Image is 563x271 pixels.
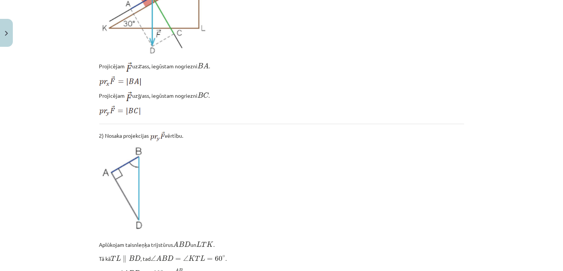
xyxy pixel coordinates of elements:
[99,132,464,141] p: 2) Nosaka projekcijas ﻿ vērtību.
[151,256,156,261] span: ∠
[207,241,213,246] span: K
[116,256,121,261] span: L
[123,255,126,263] span: ∥
[203,92,209,98] span: C
[215,256,222,261] span: 60
[99,239,464,249] p: Aplūkojam taisnleņķa trijstūrus un .
[188,256,195,261] span: K
[134,256,140,261] span: D
[204,63,209,68] span: A
[129,256,134,261] span: B
[167,256,173,261] span: D
[138,65,142,69] span: x
[138,94,142,99] span: y
[185,241,191,246] span: D
[202,241,207,246] span: T
[175,258,181,261] span: =
[197,92,203,98] span: B
[111,256,116,261] span: T
[183,256,188,261] span: ∠
[198,63,204,68] span: B
[99,253,464,263] p: Tā kā , tad .
[200,256,205,261] span: L
[173,241,179,246] span: A
[156,255,162,261] span: A
[5,31,8,36] img: icon-close-lesson-0947bae3869378f0d4975bcd49f059093ad1ed9edebbc8119c70593378902aed.svg
[99,90,464,101] p: Projicējam ﻿ uz ass, iegūstam nogriezni .
[197,241,202,246] span: L
[179,241,185,246] span: B
[207,258,213,261] span: =
[99,61,464,72] p: Projicējam ﻿ uz ass, iegūstam nogriezni .
[162,256,167,261] span: B
[195,256,200,261] span: T
[222,255,225,257] span: ∘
